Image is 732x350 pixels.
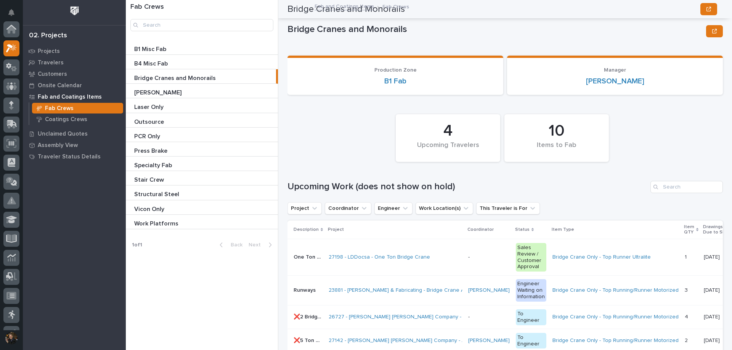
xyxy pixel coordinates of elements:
[134,59,169,67] p: B4 Misc Fab
[329,254,430,261] a: 27198 - LDDocsa - One Ton Bridge Crane
[552,314,679,320] a: Bridge Crane Only - Top Running/Runner Motorized
[329,314,524,320] a: 26727 - [PERSON_NAME] [PERSON_NAME] Company - AF Steel - 10 Ton Bridges
[23,128,126,139] a: Unclaimed Quotes
[226,241,242,248] span: Back
[468,287,510,294] a: [PERSON_NAME]
[126,200,278,215] a: Vicon OnlyVicon Only
[516,309,546,325] div: To Engineer
[126,185,278,200] a: Structural SteelStructural Steel
[294,253,324,261] p: One Ton Bridge Crane
[294,225,319,234] p: Description
[10,9,19,21] div: Notifications
[468,254,510,261] p: -
[126,215,278,229] a: Work PlatformsWork Platforms
[126,84,278,98] a: [PERSON_NAME][PERSON_NAME]
[134,175,165,184] p: Stair Crew
[246,241,278,248] button: Next
[126,40,278,55] a: B1 Misc FabB1 Misc Fab
[552,287,679,294] a: Bridge Crane Only - Top Running/Runner Motorized
[685,312,690,320] p: 4
[126,157,278,171] a: Specialty FabSpecialty Fab
[704,253,721,261] p: [DATE]
[23,139,126,151] a: Assembly View
[38,131,88,137] p: Unclaimed Quotes
[409,141,487,157] div: Upcoming Travelers
[650,181,723,193] input: Search
[468,314,510,320] p: -
[467,225,494,234] p: Coordinator
[384,77,406,86] a: B1 Fab
[134,102,165,111] p: Laser Only
[23,57,126,68] a: Travelers
[516,279,546,301] div: Engineer Waiting on Information
[552,225,574,234] p: Item Type
[294,286,317,294] p: Runways
[23,91,126,102] a: Fab and Coatings Items
[126,128,278,142] a: PCR OnlyPCR Only
[586,77,644,86] a: [PERSON_NAME]
[130,19,273,31] input: Search
[29,32,67,40] div: 02. Projects
[23,68,126,80] a: Customers
[704,312,721,320] p: [DATE]
[382,2,409,10] p: Fab Crews
[126,171,278,185] a: Stair CrewStair Crew
[130,3,273,11] h1: Fab Crews
[38,94,102,101] p: Fab and Coatings Items
[134,204,166,213] p: Vicon Only
[325,202,371,214] button: Coordinator
[134,88,183,96] p: [PERSON_NAME]
[287,202,322,214] button: Project
[134,73,217,82] p: Bridge Cranes and Monorails
[38,153,101,160] p: Traveler Status Details
[374,67,417,73] span: Production Zone
[468,337,510,344] a: [PERSON_NAME]
[213,241,246,248] button: Back
[126,55,278,69] a: B4 Misc FabB4 Misc Fab
[126,98,278,113] a: Laser OnlyLaser Only
[126,236,148,254] p: 1 of 1
[134,146,169,155] p: Press Brake
[23,45,126,57] a: Projects
[249,241,265,248] span: Next
[38,59,64,66] p: Travelers
[315,2,374,10] a: Fab and Coatings Items
[328,225,344,234] p: Project
[126,69,278,84] a: Bridge Cranes and MonorailsBridge Cranes and Monorails
[3,330,19,346] button: users-avatar
[287,181,647,192] h1: Upcoming Work (does not show on hold)
[685,336,689,344] p: 2
[685,286,689,294] p: 3
[416,202,473,214] button: Work Location(s)
[134,131,162,140] p: PCR Only
[3,5,19,21] button: Notifications
[287,24,703,35] p: Bridge Cranes and Monorails
[134,189,181,198] p: Structural Steel
[23,80,126,91] a: Onsite Calendar
[67,4,82,18] img: Workspace Logo
[38,82,82,89] p: Onsite Calendar
[704,286,721,294] p: [DATE]
[409,121,487,141] div: 4
[685,253,688,261] p: 1
[604,67,626,73] span: Manager
[684,223,694,237] p: Item QTY
[552,337,679,344] a: Bridge Crane Only - Top Running/Runner Motorized
[516,243,546,272] div: Sales Review / Customer Approval
[38,71,67,78] p: Customers
[374,202,413,214] button: Engineer
[329,337,521,344] a: 27142 - [PERSON_NAME] [PERSON_NAME] Company - AF Steel - 5 Ton Bridges
[329,287,481,294] a: 23881 - [PERSON_NAME] & Fabricating - Bridge Crane Addition
[29,114,126,125] a: Coatings Crews
[294,312,324,320] p: ❌2 Bridges - 46' 8-13/16"
[134,219,180,227] p: Work Platforms
[515,225,530,234] p: Status
[45,105,74,112] p: Fab Crews
[38,48,60,55] p: Projects
[126,142,278,157] a: Press BrakePress Brake
[23,151,126,162] a: Traveler Status Details
[517,121,596,141] div: 10
[517,141,596,157] div: Items to Fab
[29,103,126,113] a: Fab Crews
